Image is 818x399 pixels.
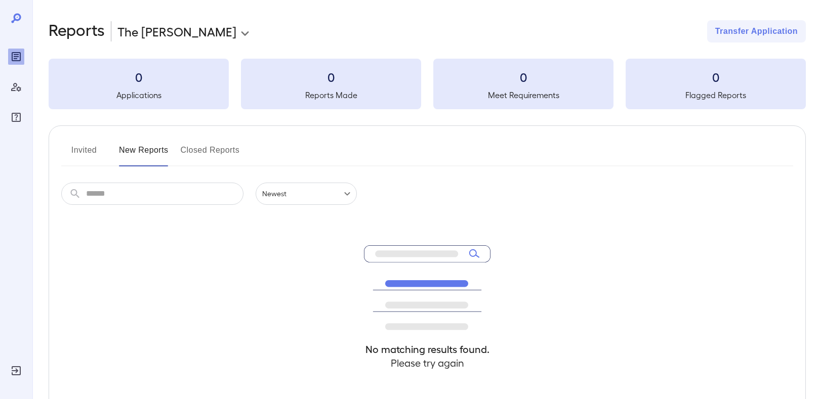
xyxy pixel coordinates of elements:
[433,89,613,101] h5: Meet Requirements
[8,79,24,95] div: Manage Users
[241,89,421,101] h5: Reports Made
[49,69,229,85] h3: 0
[49,20,105,42] h2: Reports
[626,89,806,101] h5: Flagged Reports
[8,363,24,379] div: Log Out
[707,20,806,42] button: Transfer Application
[61,142,107,166] button: Invited
[119,142,169,166] button: New Reports
[49,59,806,109] summary: 0Applications0Reports Made0Meet Requirements0Flagged Reports
[49,89,229,101] h5: Applications
[364,356,490,370] h4: Please try again
[8,109,24,125] div: FAQ
[241,69,421,85] h3: 0
[8,49,24,65] div: Reports
[433,69,613,85] h3: 0
[626,69,806,85] h3: 0
[256,183,357,205] div: Newest
[364,342,490,356] h4: No matching results found.
[181,142,240,166] button: Closed Reports
[117,23,236,39] p: The [PERSON_NAME]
